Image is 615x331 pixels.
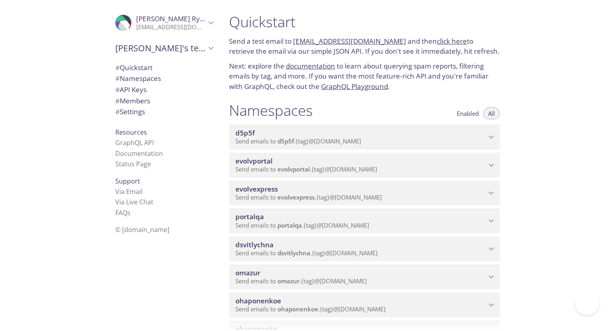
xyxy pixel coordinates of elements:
[229,208,500,233] div: portalqa namespace
[235,212,264,221] span: portalqa
[115,107,145,116] span: Settings
[235,268,260,277] span: omazur
[115,208,131,217] a: FAQ
[109,10,219,36] div: Anna Rybalka
[235,240,273,249] span: dsvitlychna
[109,38,219,59] div: Evolv's team
[127,208,131,217] span: s
[229,61,500,92] p: Next: explore the to learn about querying spam reports, filtering emails by tag, and more. If you...
[229,236,500,261] div: dsvitlychna namespace
[115,85,147,94] span: API Keys
[115,42,206,54] span: [PERSON_NAME]'s team
[277,249,310,257] span: dsvitlychna
[115,198,153,206] a: Via Live Chat
[235,184,278,194] span: evolvexpress
[235,193,382,201] span: Send emails to . {tag} @[DOMAIN_NAME]
[277,137,294,145] span: d5p5f
[483,107,500,119] button: All
[136,14,217,23] span: [PERSON_NAME] Rybalka
[115,138,154,147] a: GraphQL API
[115,96,150,105] span: Members
[235,249,378,257] span: Send emails to . {tag} @[DOMAIN_NAME]
[229,153,500,178] div: evolvportal namespace
[277,221,302,229] span: portalqa
[452,107,484,119] button: Enabled
[235,277,367,285] span: Send emails to . {tag} @[DOMAIN_NAME]
[575,291,599,315] iframe: Help Scout Beacon - Open
[277,193,315,201] span: evolvexpress
[115,149,163,158] a: Documentation
[109,62,219,73] div: Quickstart
[115,177,140,186] span: Support
[235,305,386,313] span: Send emails to . {tag} @[DOMAIN_NAME]
[277,305,318,313] span: ohaponenkoe
[229,181,500,206] div: evolvexpress namespace
[115,74,120,83] span: #
[229,264,500,289] div: omazur namespace
[229,293,500,317] div: ohaponenkoe namespace
[235,156,273,165] span: evolvportal
[293,36,406,46] a: [EMAIL_ADDRESS][DOMAIN_NAME]
[115,159,151,168] a: Status Page
[235,296,281,305] span: ohaponenkoe
[115,74,161,83] span: Namespaces
[115,85,120,94] span: #
[277,277,299,285] span: omazur
[136,23,206,31] p: [EMAIL_ADDRESS][DOMAIN_NAME]
[229,36,500,57] p: Send a test email to and then to retrieve the email via our simple JSON API. If you don't see it ...
[277,165,310,173] span: evolvportal
[109,106,219,117] div: Team Settings
[286,61,335,71] a: documentation
[229,125,500,149] div: d5p5f namespace
[109,84,219,95] div: API Keys
[115,96,120,105] span: #
[109,73,219,84] div: Namespaces
[229,101,313,119] h1: Namespaces
[235,221,369,229] span: Send emails to . {tag} @[DOMAIN_NAME]
[115,128,147,137] span: Resources
[115,187,143,196] a: Via Email
[109,95,219,107] div: Members
[229,13,500,31] h1: Quickstart
[115,63,153,72] span: Quickstart
[321,82,388,91] a: GraphQL Playground
[235,137,361,145] span: Send emails to . {tag} @[DOMAIN_NAME]
[235,165,377,173] span: Send emails to . {tag} @[DOMAIN_NAME]
[235,128,255,137] span: d5p5f
[115,63,120,72] span: #
[437,36,467,46] a: click here
[115,107,120,116] span: #
[115,225,169,234] span: © [DOMAIN_NAME]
